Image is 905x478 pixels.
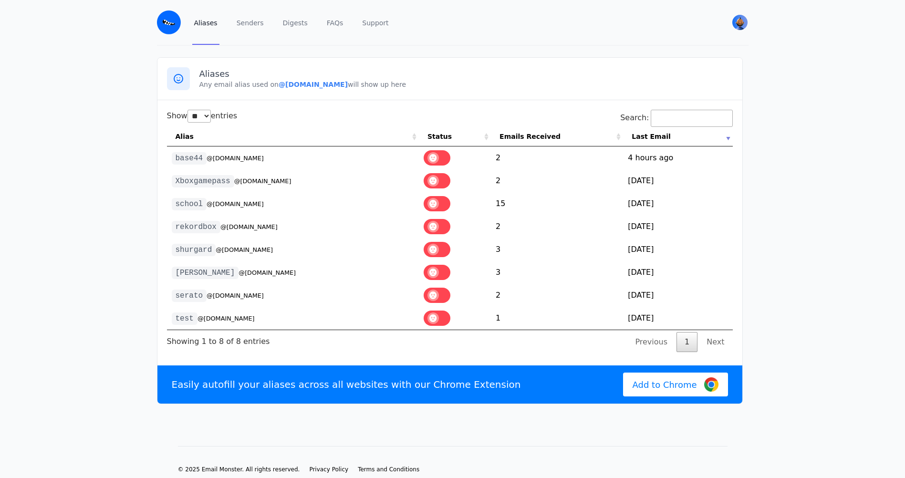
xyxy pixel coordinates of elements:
select: Showentries [187,110,211,123]
p: Any email alias used on will show up here [199,80,733,89]
small: @[DOMAIN_NAME] [216,246,273,253]
span: Terms and Conditions [358,466,419,473]
label: Show entries [167,111,238,120]
li: © 2025 Email Monster. All rights reserved. [178,466,300,473]
b: @[DOMAIN_NAME] [279,81,348,88]
img: Email Monster [157,10,181,34]
td: [DATE] [623,169,732,192]
td: [DATE] [623,215,732,238]
code: Xboxgamepass [172,175,234,187]
td: [DATE] [623,307,732,330]
td: 3 [491,238,623,261]
input: Search: [651,110,733,127]
td: 3 [491,261,623,284]
span: Add to Chrome [633,378,697,391]
code: shurgard [172,244,216,256]
img: Bob's Avatar [732,15,748,30]
small: @[DOMAIN_NAME] [239,269,296,276]
code: test [172,312,198,325]
button: User menu [731,14,749,31]
small: @[DOMAIN_NAME] [207,155,264,162]
label: Search: [620,113,732,122]
img: Google Chrome Logo [704,377,718,392]
td: 15 [491,192,623,215]
small: @[DOMAIN_NAME] [234,177,291,185]
th: Last Email: activate to sort column ascending [623,127,732,146]
td: 2 [491,284,623,307]
small: @[DOMAIN_NAME] [207,292,264,299]
code: [PERSON_NAME] [172,267,239,279]
h3: Aliases [199,68,733,80]
code: base44 [172,152,207,165]
a: Terms and Conditions [358,466,419,473]
th: Emails Received: activate to sort column ascending [491,127,623,146]
th: Alias: activate to sort column ascending [167,127,419,146]
span: Privacy Policy [309,466,348,473]
a: 1 [676,332,697,352]
td: [DATE] [623,284,732,307]
th: Status: activate to sort column ascending [419,127,491,146]
a: Privacy Policy [309,466,348,473]
code: serato [172,290,207,302]
td: [DATE] [623,261,732,284]
small: @[DOMAIN_NAME] [198,315,255,322]
div: Showing 1 to 8 of 8 entries [167,330,270,347]
code: school [172,198,207,210]
a: Add to Chrome [623,373,728,396]
small: @[DOMAIN_NAME] [220,223,278,230]
small: @[DOMAIN_NAME] [207,200,264,208]
td: [DATE] [623,238,732,261]
code: rekordbox [172,221,220,233]
a: Previous [627,332,676,352]
td: 2 [491,169,623,192]
td: 2 [491,146,623,169]
td: 4 hours ago [623,146,732,169]
td: 2 [491,215,623,238]
p: Easily autofill your aliases across all websites with our Chrome Extension [172,378,521,391]
td: 1 [491,307,623,330]
td: [DATE] [623,192,732,215]
a: Next [698,332,732,352]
